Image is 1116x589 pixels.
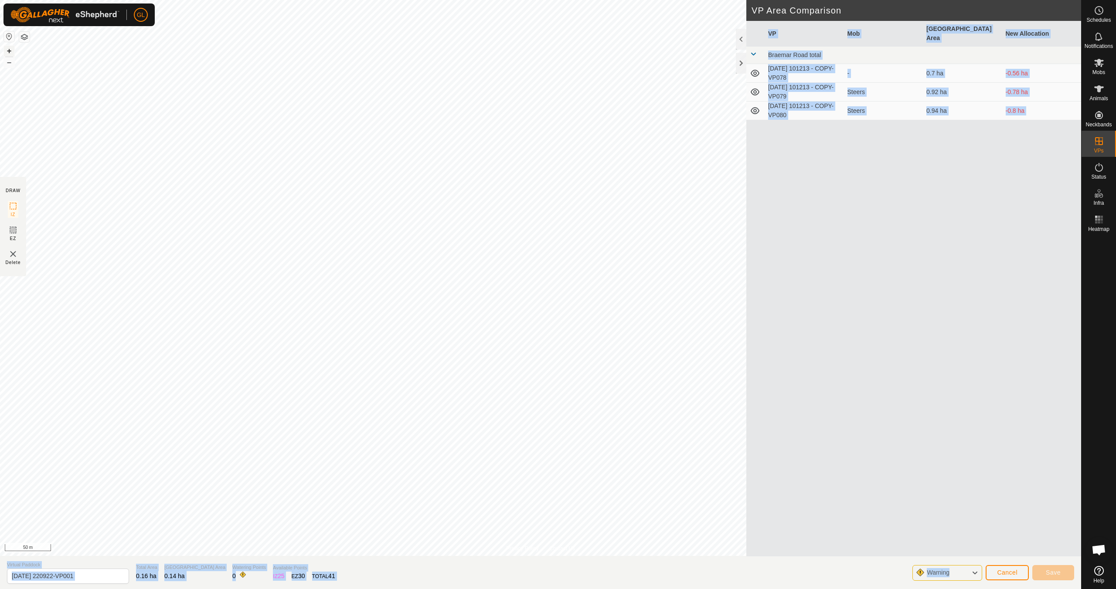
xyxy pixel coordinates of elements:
[164,572,185,579] span: 0.14 ha
[765,102,844,120] td: [DATE] 101213 - COPY-VP080
[10,235,17,242] span: EZ
[847,69,920,78] div: -
[1082,562,1116,587] a: Help
[506,545,539,552] a: Privacy Policy
[1002,21,1082,47] th: New Allocation
[1085,122,1112,127] span: Neckbands
[136,564,157,571] span: Total Area
[10,7,119,23] img: Gallagher Logo
[1002,83,1082,102] td: -0.78 ha
[923,64,1002,83] td: 0.7 ha
[1032,565,1074,580] button: Save
[273,564,335,572] span: Available Points
[1094,148,1103,153] span: VPs
[768,51,821,58] span: Braemar Road total
[923,83,1002,102] td: 0.92 ha
[164,564,225,571] span: [GEOGRAPHIC_DATA] Area
[1046,569,1061,576] span: Save
[1091,174,1106,179] span: Status
[765,64,844,83] td: [DATE] 101213 - COPY-VP078
[312,572,335,581] div: TOTAL
[232,564,266,571] span: Watering Points
[137,10,145,20] span: GL
[1093,578,1104,583] span: Help
[765,83,844,102] td: [DATE] 101213 - COPY-VP079
[1088,227,1109,232] span: Heatmap
[292,572,305,581] div: EZ
[1092,70,1105,75] span: Mobs
[19,32,30,42] button: Map Layers
[1002,64,1082,83] td: -0.56 ha
[1002,102,1082,120] td: -0.8 ha
[927,569,949,576] span: Warning
[1089,96,1108,101] span: Animals
[923,21,1002,47] th: [GEOGRAPHIC_DATA] Area
[847,88,920,97] div: Steers
[298,572,305,579] span: 30
[6,187,20,194] div: DRAW
[4,31,14,42] button: Reset Map
[1086,17,1111,23] span: Schedules
[4,57,14,68] button: –
[765,21,844,47] th: VP
[328,572,335,579] span: 41
[844,21,923,47] th: Mob
[232,572,236,579] span: 0
[136,572,157,579] span: 0.16 ha
[11,211,16,218] span: IZ
[549,545,575,552] a: Contact Us
[4,46,14,56] button: +
[752,5,1081,16] h2: VP Area Comparison
[6,259,21,266] span: Delete
[278,572,285,579] span: 25
[7,561,129,569] span: Virtual Paddock
[1085,44,1113,49] span: Notifications
[8,249,18,259] img: VP
[847,106,920,115] div: Steers
[986,565,1029,580] button: Cancel
[273,572,284,581] div: IZ
[997,569,1017,576] span: Cancel
[923,102,1002,120] td: 0.94 ha
[1093,200,1104,206] span: Infra
[1086,537,1112,563] div: Open chat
